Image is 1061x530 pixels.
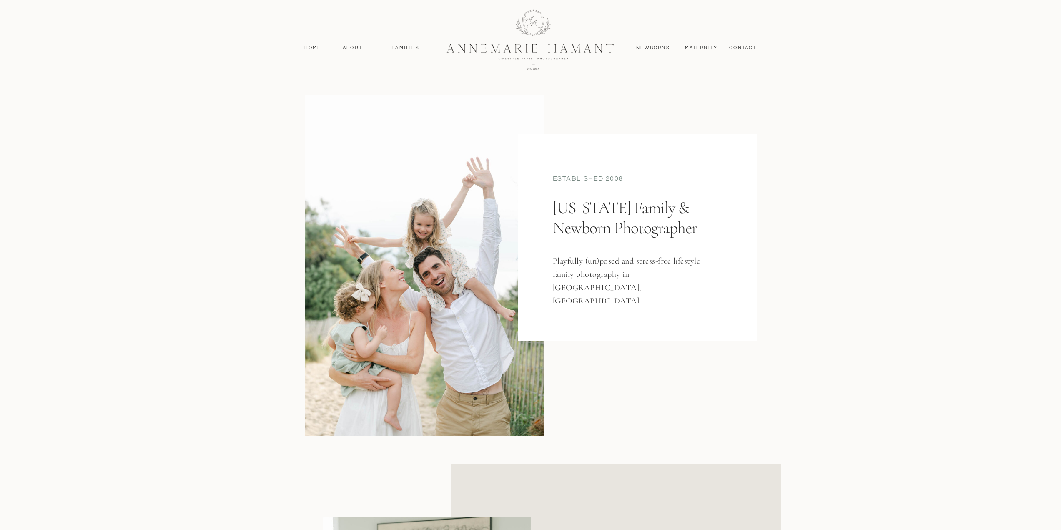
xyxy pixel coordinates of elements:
[301,44,325,52] a: Home
[553,198,718,270] h1: [US_STATE] Family & Newborn Photographer
[725,44,761,52] a: contact
[553,254,710,303] h3: Playfully (un)posed and stress-free lifestyle family photography in [GEOGRAPHIC_DATA], [GEOGRAPHI...
[341,44,365,52] a: About
[633,44,673,52] a: Newborns
[553,174,722,185] div: established 2008
[685,44,717,52] a: MAternity
[387,44,425,52] a: Families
